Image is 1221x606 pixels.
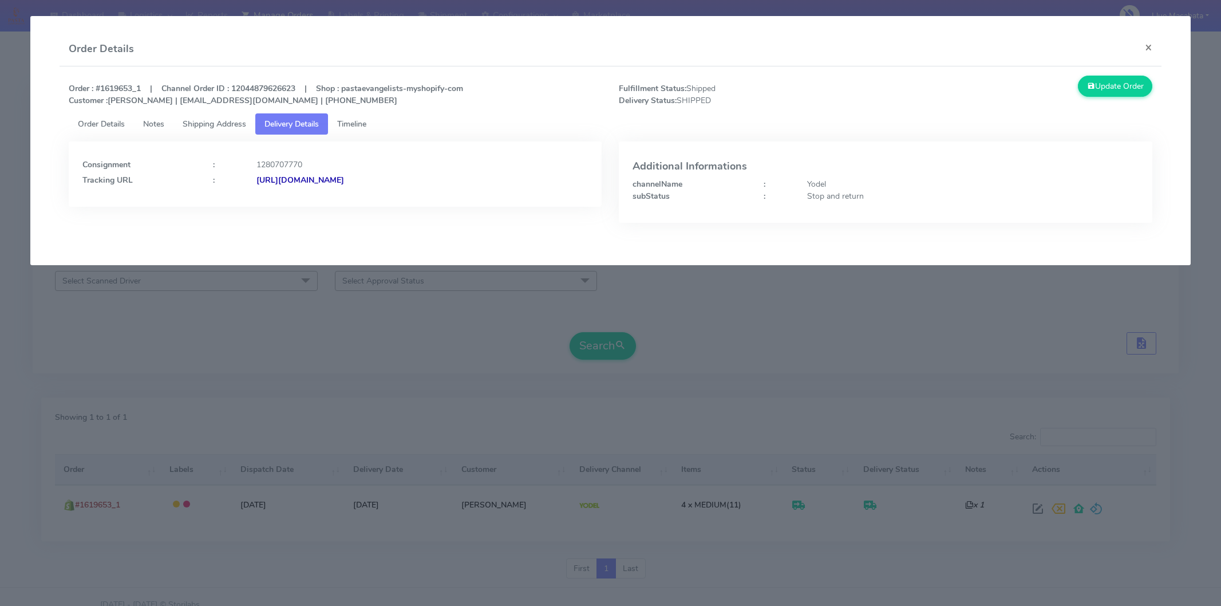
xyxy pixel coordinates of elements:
[764,191,765,202] strong: :
[256,175,344,186] strong: [URL][DOMAIN_NAME]
[213,159,215,170] strong: :
[69,41,134,57] h4: Order Details
[1136,32,1161,62] button: Close
[248,159,596,171] div: 1280707770
[82,175,133,186] strong: Tracking URL
[82,159,131,170] strong: Consignment
[337,119,366,129] span: Timeline
[78,119,125,129] span: Order Details
[69,83,463,106] strong: Order : #1619653_1 | Channel Order ID : 12044879626623 | Shop : pastaevangelists-myshopify-com [P...
[183,119,246,129] span: Shipping Address
[799,178,1147,190] div: Yodel
[1078,76,1152,97] button: Update Order
[633,179,682,190] strong: channelName
[69,95,108,106] strong: Customer :
[264,119,319,129] span: Delivery Details
[633,161,1139,172] h4: Additional Informations
[619,83,686,94] strong: Fulfillment Status:
[143,119,164,129] span: Notes
[764,179,765,190] strong: :
[213,175,215,186] strong: :
[69,113,1152,135] ul: Tabs
[799,190,1147,202] div: Stop and return
[633,191,670,202] strong: subStatus
[619,95,677,106] strong: Delivery Status:
[610,82,886,107] span: Shipped SHIPPED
